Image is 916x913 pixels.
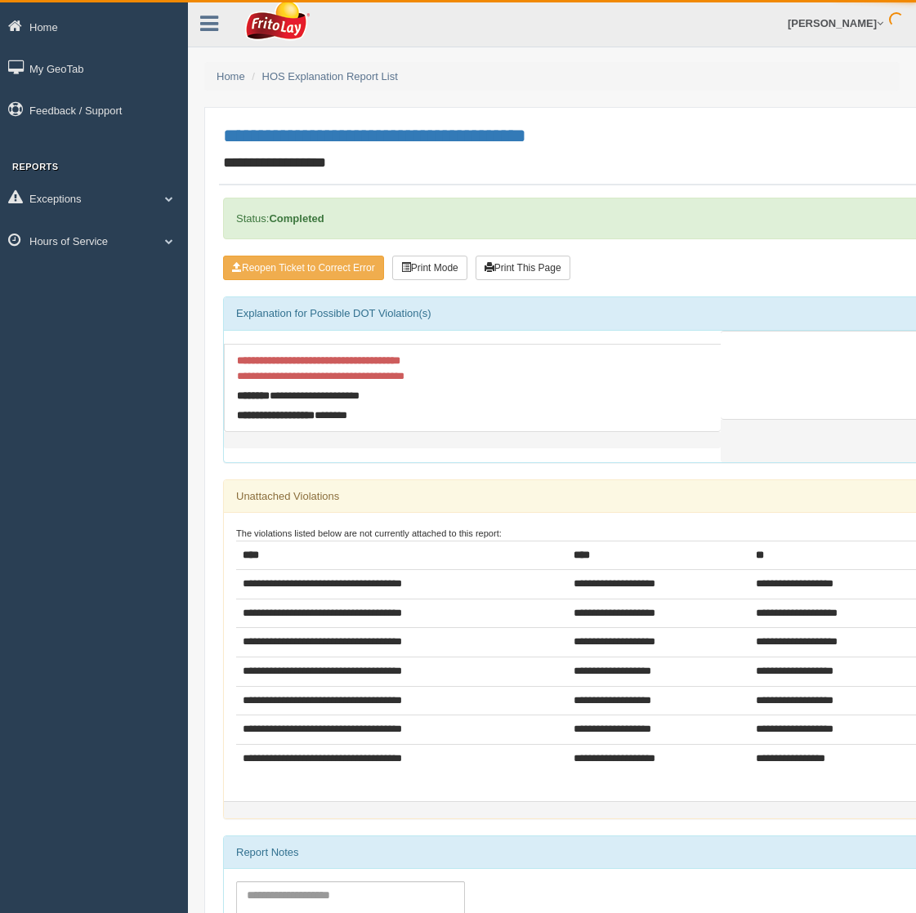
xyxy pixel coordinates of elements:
strong: Completed [269,212,324,225]
button: Print Mode [392,256,467,280]
a: HOS Explanation Report List [262,70,398,82]
small: The violations listed below are not currently attached to this report: [236,528,502,538]
button: Print This Page [476,256,570,280]
button: Reopen Ticket [223,256,384,280]
a: Home [217,70,245,82]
